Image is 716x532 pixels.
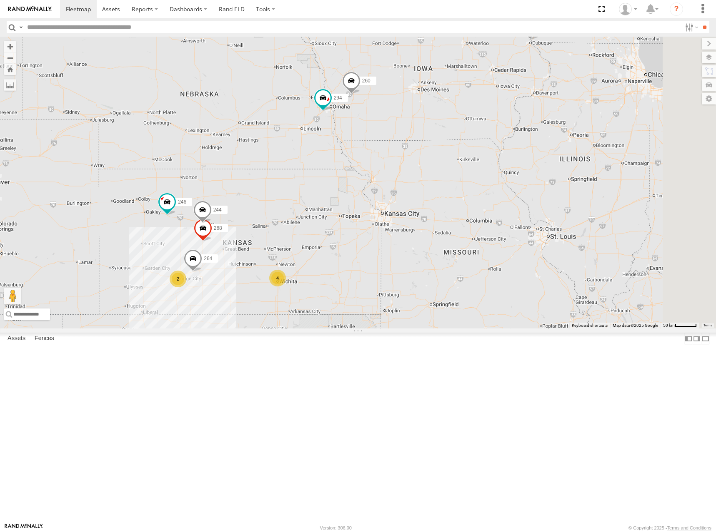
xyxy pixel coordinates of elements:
[682,21,700,33] label: Search Filter Options
[362,78,371,84] span: 260
[684,333,693,345] label: Dock Summary Table to the Left
[269,270,286,286] div: 4
[213,206,222,212] span: 244
[3,333,30,345] label: Assets
[693,333,701,345] label: Dock Summary Table to the Right
[613,323,658,328] span: Map data ©2025 Google
[18,21,24,33] label: Search Query
[702,93,716,104] label: Map Settings
[204,256,212,261] span: 264
[170,271,186,287] div: 2
[670,2,683,16] i: ?
[663,323,675,328] span: 50 km
[667,525,711,530] a: Terms and Conditions
[701,333,710,345] label: Hide Summary Table
[616,3,640,15] div: Shane Miller
[4,52,16,64] button: Zoom out
[334,94,342,100] span: 294
[8,6,52,12] img: rand-logo.svg
[4,288,21,304] button: Drag Pegman onto the map to open Street View
[4,79,16,91] label: Measure
[628,525,711,530] div: © Copyright 2025 -
[703,323,712,327] a: Terms (opens in new tab)
[661,323,699,328] button: Map Scale: 50 km per 49 pixels
[4,64,16,75] button: Zoom Home
[320,525,352,530] div: Version: 306.00
[178,199,186,205] span: 246
[572,323,608,328] button: Keyboard shortcuts
[5,524,43,532] a: Visit our Website
[30,333,58,345] label: Fences
[214,225,222,231] span: 268
[4,41,16,52] button: Zoom in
